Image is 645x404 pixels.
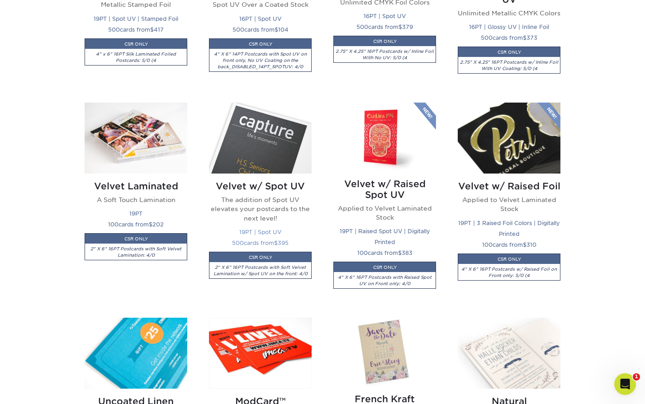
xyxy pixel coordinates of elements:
[336,49,434,60] i: 2.75" X 4.25" 16PT Postcards w/ Inline Foil With No UV: 5/0 (4
[333,204,436,222] p: Applied to Velvet Laminated Stock
[498,257,521,262] small: CSR ONLY
[90,246,181,258] i: 2" X 6" 16PT Postcards with Soft Velvet Lamination: 4/0
[278,240,289,246] span: 395
[85,181,187,192] h2: Velvet Laminated
[413,103,436,130] img: New Product
[129,210,142,217] small: 19PT
[498,50,521,55] small: CSR ONLY
[239,229,281,235] small: 19PT | Spot UV
[458,103,560,307] a: Velvet w/ Raised Foil Postcards Velvet w/ Raised Foil Applied to Velvet Laminated Stock 19PT | 3 ...
[85,318,187,389] img: Uncoated Linen Postcards
[85,103,187,307] a: Velvet Laminated Postcards Velvet Laminated A Soft Touch Lamination 19PT 100cards from$202CSR ONL...
[232,26,244,33] span: 500
[232,26,289,33] small: cards from
[108,26,120,33] span: 500
[458,103,560,174] img: Velvet w/ Raised Foil Postcards
[274,240,278,246] span: $
[209,318,312,389] img: ModCard™ Postcards
[357,249,413,256] small: cards from
[249,255,272,260] small: CSR ONLY
[356,23,413,30] small: cards from
[523,241,526,248] span: $
[458,318,560,389] img: Natural Postcards
[249,42,272,47] small: CSR ONLY
[364,13,406,19] small: 16PT | Spot UV
[124,236,148,241] small: CSR ONLY
[333,179,436,200] h2: Velvet w/ Raised Spot UV
[523,34,526,41] span: $
[124,42,148,47] small: CSR ONLY
[278,26,289,33] span: 104
[232,240,289,246] small: cards from
[333,318,436,386] img: French Kraft Postcards
[239,15,281,22] small: 16PT | Spot UV
[213,265,308,276] i: 2" X 6" 16PT Postcards with Soft Velvet Lamination w/ Spot UV on the front: 4/0
[209,181,312,192] h2: Velvet w/ Spot UV
[209,103,312,174] img: Velvet w/ Spot UV Postcards
[614,373,636,395] iframe: Intercom live chat
[458,181,560,192] h2: Velvet w/ Raised Foil
[481,34,537,41] small: cards from
[152,221,164,228] span: 202
[373,265,397,270] small: CSR ONLY
[150,26,154,33] span: $
[94,15,178,22] small: 19PT | Spot UV | Stamped Foil
[356,23,368,30] span: 500
[481,34,493,41] span: 500
[209,103,312,307] a: Velvet w/ Spot UV Postcards Velvet w/ Spot UV The addition of Spot UV elevates your postcards to ...
[633,373,640,381] span: 1
[402,23,413,30] span: 379
[526,241,536,248] span: 310
[458,195,560,214] p: Applied to Velvet Laminated Stock
[108,221,164,228] small: cards from
[461,267,557,278] i: 4" X 6" 16PT Postcards w/ Raised Foil on Front only: 5/0 (4
[149,221,152,228] span: $
[340,228,430,245] small: 19PT | Raised Spot UV | Digitally Printed
[526,34,537,41] span: 373
[398,23,402,30] span: $
[154,26,164,33] span: 417
[108,26,164,33] small: cards from
[333,103,436,171] img: Velvet w/ Raised Spot UV Postcards
[538,103,560,130] img: New Product
[85,103,187,174] img: Velvet Laminated Postcards
[402,249,413,256] span: 383
[108,221,119,228] span: 100
[398,249,402,256] span: $
[482,241,493,248] span: 100
[2,376,77,401] iframe: Google Customer Reviews
[460,60,558,71] i: 2.75" X 4.25" 16PT Postcards w/ Inline Foil With UV Coating: 5/0 (4
[458,9,560,18] p: Unlimited Metallic CMYK Colors
[214,52,307,69] i: 4" X 6" 14PT Postcards with Spot UV on front only, No UV Coating on the back_DISABLED_14PT_SPOTUV...
[333,103,436,307] a: Velvet w/ Raised Spot UV Postcards Velvet w/ Raised Spot UV Applied to Velvet Laminated Stock 19P...
[338,275,432,286] i: 4" X 6" 16PT Postcards with Raised Spot UV on Front only: 4/0
[458,220,560,237] small: 19PT | 3 Raised Foil Colors | Digitally Printed
[209,195,312,223] p: The addition of Spot UV elevates your postcards to the next level!
[469,23,549,30] small: 16PT | Glossy UV | Inline Foil
[373,39,397,44] small: CSR ONLY
[482,241,536,248] small: cards from
[96,52,176,63] i: 4" x 6" 16PT Silk Laminated Foiled Postcards: 5/0 (4
[275,26,278,33] span: $
[232,240,244,246] span: 500
[85,195,187,204] p: A Soft Touch Lamination
[357,249,368,256] span: 100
